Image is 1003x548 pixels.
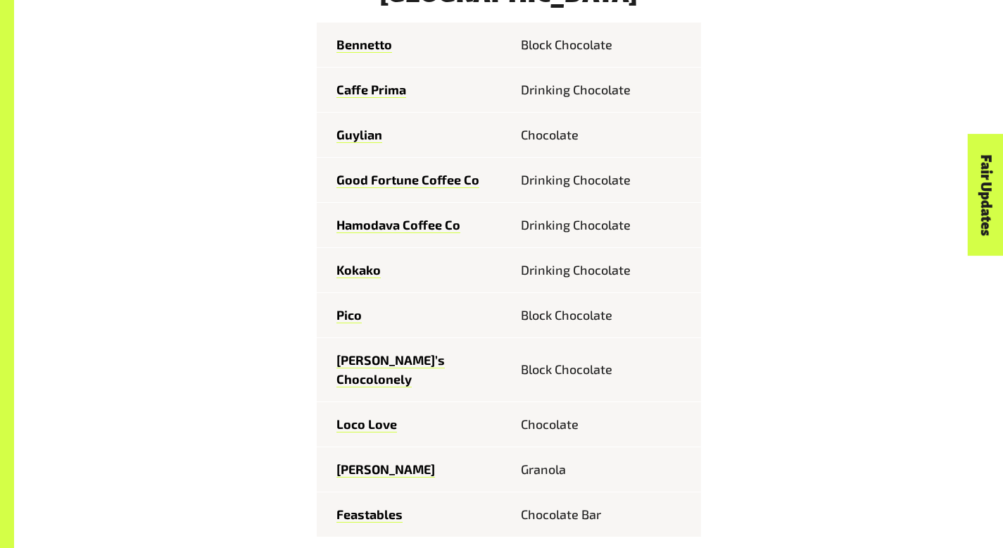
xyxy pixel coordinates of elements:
td: Chocolate Bar [509,492,701,537]
td: Chocolate [509,401,701,447]
a: Feastables [336,506,403,523]
a: Good Fortune Coffee Co [336,172,479,188]
a: Caffe Prima [336,82,406,98]
td: Granola [509,447,701,492]
td: Drinking Chocolate [509,203,701,248]
td: Drinking Chocolate [509,248,701,293]
a: [PERSON_NAME] [336,461,435,478]
td: Block Chocolate [509,292,701,337]
td: Drinking Chocolate [509,158,701,203]
td: Block Chocolate [509,337,701,401]
td: Chocolate [509,113,701,158]
a: Guylian [336,127,382,143]
a: Kokako [336,262,381,278]
td: Block Chocolate [509,23,701,67]
a: Hamodava Coffee Co [336,217,460,233]
a: Pico [336,307,362,323]
td: Drinking Chocolate [509,68,701,113]
a: Bennetto [336,37,392,53]
a: Loco Love [336,416,397,432]
a: [PERSON_NAME]’s Chocolonely [336,352,445,387]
